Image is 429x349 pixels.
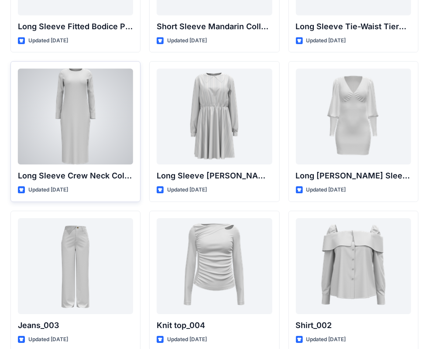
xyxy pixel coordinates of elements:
[296,319,411,332] p: Shirt_002
[28,335,68,344] p: Updated [DATE]
[18,170,133,182] p: Long Sleeve Crew Neck Column Dress
[306,36,346,45] p: Updated [DATE]
[18,68,133,164] a: Long Sleeve Crew Neck Column Dress
[157,218,272,314] a: Knit top_004
[167,335,207,344] p: Updated [DATE]
[157,68,272,164] a: Long Sleeve Peter Pan Collar Gathered Waist Dress
[296,21,411,33] p: Long Sleeve Tie-Waist Tiered Hem Midi Dress
[296,68,411,164] a: Long Bishop Sleeve Ruched Mini Dress
[18,319,133,332] p: Jeans_003
[157,170,272,182] p: Long Sleeve [PERSON_NAME] Collar Gathered Waist Dress
[306,185,346,195] p: Updated [DATE]
[296,170,411,182] p: Long [PERSON_NAME] Sleeve Ruched Mini Dress
[18,21,133,33] p: Long Sleeve Fitted Bodice Pleated Mini Shirt Dress
[28,36,68,45] p: Updated [DATE]
[157,21,272,33] p: Short Sleeve Mandarin Collar Sheath Dress with Floral Appliqué
[28,185,68,195] p: Updated [DATE]
[157,319,272,332] p: Knit top_004
[18,218,133,314] a: Jeans_003
[296,218,411,314] a: Shirt_002
[167,185,207,195] p: Updated [DATE]
[167,36,207,45] p: Updated [DATE]
[306,335,346,344] p: Updated [DATE]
